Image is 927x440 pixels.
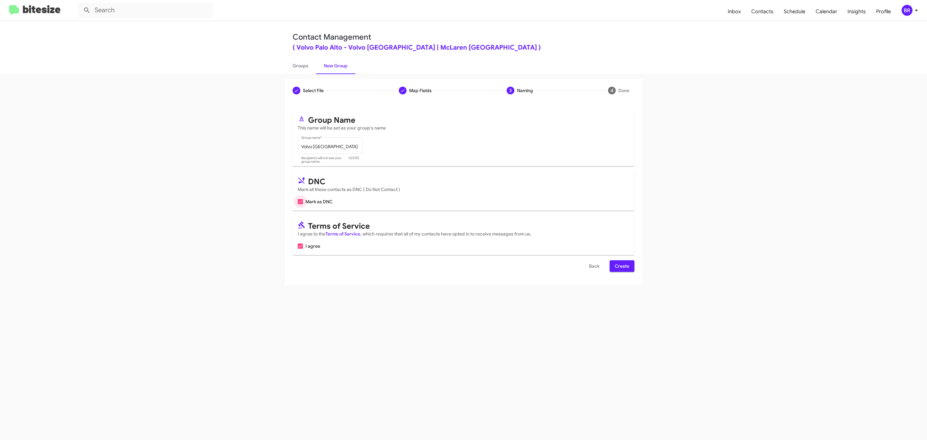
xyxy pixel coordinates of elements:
[779,2,810,21] a: Schedule
[305,198,332,206] span: Mark as DNC
[746,2,779,21] a: Contacts
[305,242,320,250] span: I agree
[293,44,634,51] div: ( Volvo Palo Alto - Volvo [GEOGRAPHIC_DATA] | McLaren [GEOGRAPHIC_DATA] )
[298,231,629,237] mat-card-subtitle: I agree to the , which requires that all of my contacts have opted in to receive messages from us.
[871,2,896,21] a: Profile
[810,2,842,21] a: Calendar
[293,32,371,42] a: Contact Management
[78,3,213,18] input: Search
[610,260,634,272] button: Create
[584,260,604,272] button: Back
[301,156,345,164] mat-hint: Recipients will not see your group name.
[298,125,629,131] mat-card-subtitle: This name will be set as your group's name
[615,260,629,272] span: Create
[723,2,746,21] a: Inbox
[589,260,599,272] span: Back
[842,2,871,21] a: Insights
[325,231,360,237] a: Terms of Service
[285,57,316,74] a: Groups
[896,5,920,16] button: BR
[902,5,913,16] div: BR
[298,221,629,229] mat-card-title: Terms of Service
[298,177,629,185] mat-card-title: DNC
[298,115,629,123] mat-card-title: Group Name
[348,156,359,164] mat-hint: 15/200
[298,186,629,193] mat-card-subtitle: Mark all these contacts as DNC ( Do Not Contact )
[301,144,359,149] input: Placeholder
[316,57,355,74] a: New Group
